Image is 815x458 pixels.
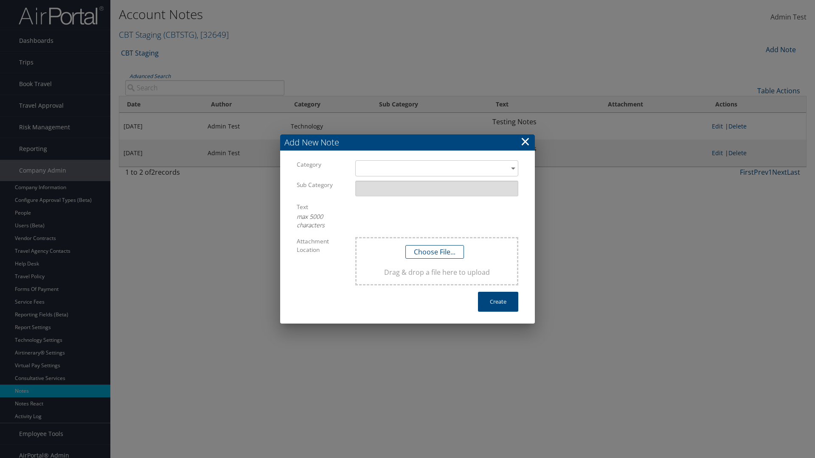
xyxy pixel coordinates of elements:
span: Drag & drop a file here to upload [363,267,510,277]
label: Text [297,203,343,211]
label: Sub Category [297,181,343,189]
div: ​ [355,160,518,176]
button: Create [478,292,518,312]
h3: Add New Note [280,134,535,151]
label: Category [297,160,343,169]
label: Attachment Location [297,237,343,254]
a: × [520,133,530,150]
button: Choose File... [405,245,464,259]
em: max 5000 characters [297,212,325,229]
